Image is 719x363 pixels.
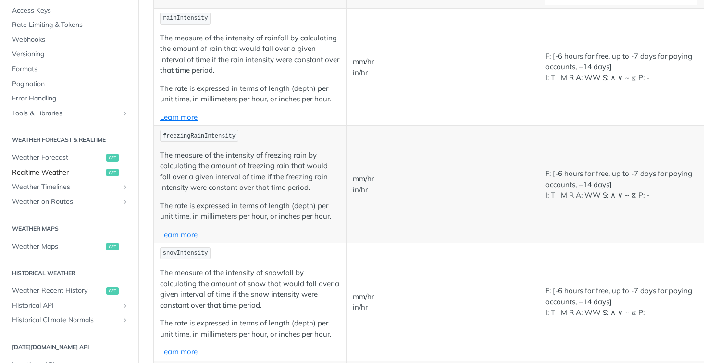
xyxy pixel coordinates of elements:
h2: Weather Forecast & realtime [7,136,131,144]
span: Weather Timelines [12,182,119,192]
h2: [DATE][DOMAIN_NAME] API [7,343,131,351]
a: Weather Forecastget [7,150,131,165]
span: Access Keys [12,6,129,15]
a: Versioning [7,47,131,62]
button: Show subpages for Historical API [121,302,129,310]
a: Learn more [160,347,198,356]
span: Historical API [12,301,119,311]
span: get [106,154,119,162]
span: Pagination [12,79,129,89]
span: Weather on Routes [12,197,119,207]
h2: Weather Maps [7,225,131,233]
button: Show subpages for Weather Timelines [121,183,129,191]
span: get [106,169,119,176]
span: Weather Forecast [12,153,104,163]
a: Pagination [7,77,131,91]
a: Weather on RoutesShow subpages for Weather on Routes [7,195,131,209]
p: The measure of the intensity of freezing rain by calculating the amount of freezing rain that wou... [160,150,340,193]
p: The measure of the intensity of rainfall by calculating the amount of rain that would fall over a... [160,33,340,76]
p: mm/hr in/hr [353,56,533,78]
a: Formats [7,62,131,76]
span: rainIntensity [163,15,208,22]
a: Webhooks [7,33,131,47]
p: F: [-6 hours for free, up to -7 days for paying accounts, +14 days] I: T I M R A: WW S: ∧ ∨ ~ ⧖ P: - [545,286,698,318]
span: freezingRainIntensity [163,133,236,139]
span: Tools & Libraries [12,109,119,118]
span: Weather Recent History [12,286,104,296]
p: mm/hr in/hr [353,174,533,195]
span: Rate Limiting & Tokens [12,20,129,30]
p: F: [-6 hours for free, up to -7 days for paying accounts, +14 days] I: T I M R A: WW S: ∧ ∨ ~ ⧖ P: - [545,51,698,84]
button: Show subpages for Tools & Libraries [121,110,129,117]
span: Formats [12,64,129,74]
a: Learn more [160,113,198,122]
a: Error Handling [7,91,131,106]
a: Tools & LibrariesShow subpages for Tools & Libraries [7,106,131,121]
span: get [106,243,119,250]
span: Weather Maps [12,242,104,251]
p: The rate is expressed in terms of length (depth) per unit time, in millimeters per hour, or inche... [160,200,340,222]
a: Historical APIShow subpages for Historical API [7,299,131,313]
span: Versioning [12,50,129,59]
span: Realtime Weather [12,168,104,177]
a: Learn more [160,230,198,239]
a: Weather Recent Historyget [7,284,131,298]
span: get [106,287,119,295]
a: Rate Limiting & Tokens [7,18,131,32]
p: The rate is expressed in terms of length (depth) per unit time, in millimeters per hour, or inche... [160,318,340,339]
h2: Historical Weather [7,269,131,277]
span: snowIntensity [163,250,208,257]
a: Historical Climate NormalsShow subpages for Historical Climate Normals [7,313,131,327]
a: Realtime Weatherget [7,165,131,180]
a: Weather Mapsget [7,239,131,254]
a: Access Keys [7,3,131,18]
p: mm/hr in/hr [353,291,533,313]
button: Show subpages for Weather on Routes [121,198,129,206]
p: F: [-6 hours for free, up to -7 days for paying accounts, +14 days] I: T I M R A: WW S: ∧ ∨ ~ ⧖ P: - [545,168,698,201]
p: The measure of the intensity of snowfall by calculating the amount of snow that would fall over a... [160,267,340,311]
button: Show subpages for Historical Climate Normals [121,316,129,324]
span: Error Handling [12,94,129,103]
p: The rate is expressed in terms of length (depth) per unit time, in millimeters per hour, or inche... [160,83,340,105]
span: Historical Climate Normals [12,315,119,325]
span: Webhooks [12,35,129,45]
a: Weather TimelinesShow subpages for Weather Timelines [7,180,131,194]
